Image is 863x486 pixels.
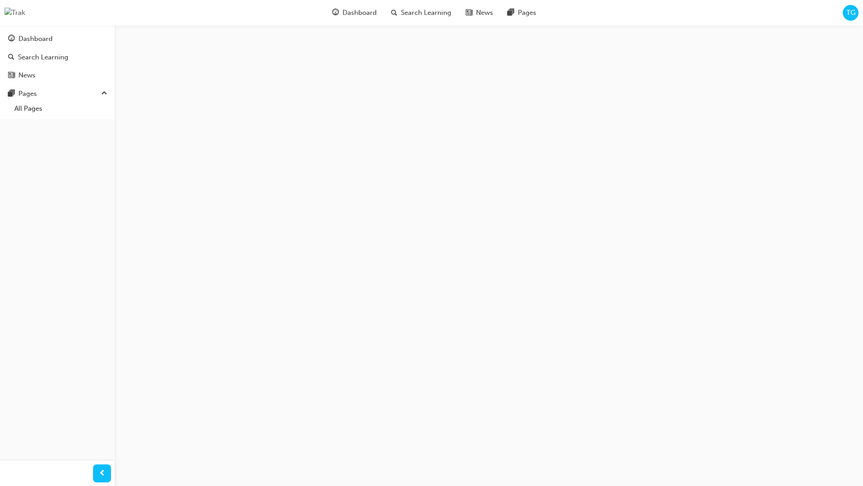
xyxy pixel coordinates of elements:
span: prev-icon [99,468,106,479]
span: pages-icon [507,7,514,18]
div: Dashboard [18,34,53,44]
a: guage-iconDashboard [325,4,384,22]
span: guage-icon [8,35,15,43]
span: search-icon [8,54,14,62]
div: DashboardSearch LearningNews [4,31,111,84]
span: news-icon [8,72,15,80]
span: search-icon [391,7,397,18]
a: All Pages [11,102,111,116]
a: Search Learning [4,49,111,66]
div: Search Learning [18,52,68,63]
span: Dashboard [343,8,377,18]
a: Dashboard [4,31,111,47]
span: guage-icon [332,7,339,18]
button: Pages [4,85,111,102]
span: Search Learning [401,8,451,18]
a: pages-iconPages [500,4,543,22]
img: Trak [4,8,25,18]
span: up-icon [101,88,107,99]
div: News [18,70,36,81]
a: news-iconNews [458,4,500,22]
span: Pages [518,8,536,18]
a: News [4,67,111,84]
span: pages-icon [8,90,15,98]
div: Pages [18,89,37,99]
a: search-iconSearch Learning [384,4,458,22]
span: TG [846,8,855,18]
button: TG [843,5,859,21]
span: news-icon [466,7,472,18]
span: News [476,8,493,18]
